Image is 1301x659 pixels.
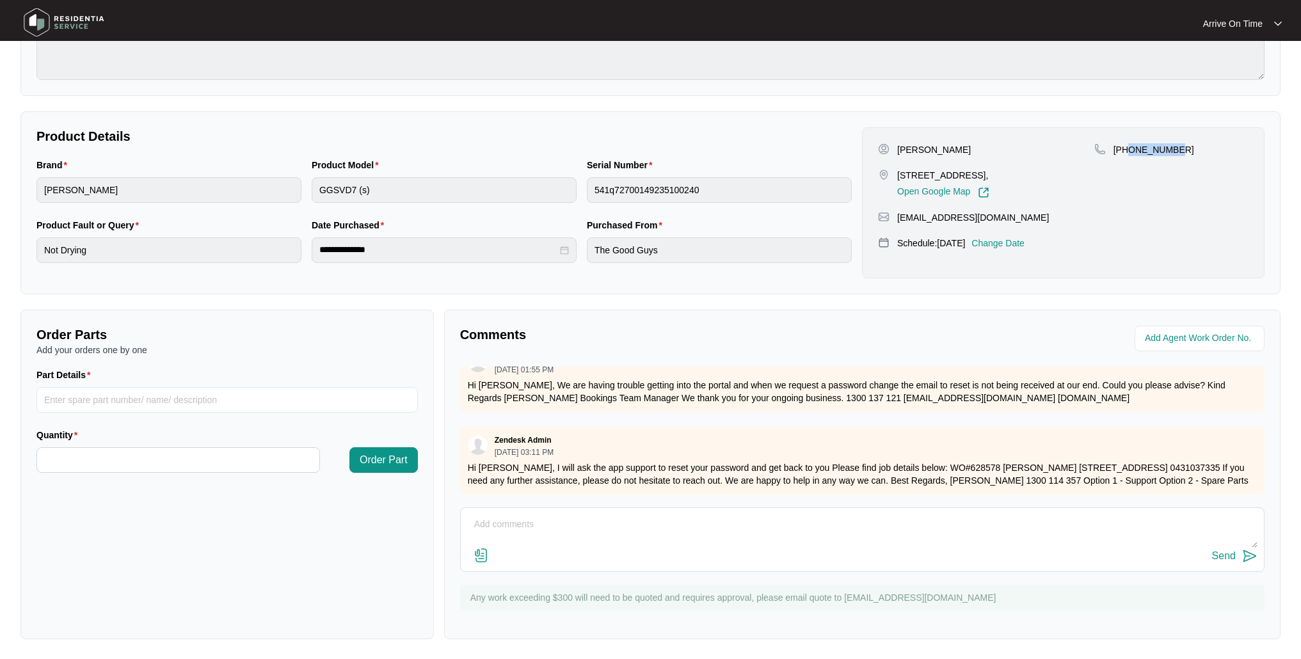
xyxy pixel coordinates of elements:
img: map-pin [1094,143,1106,155]
label: Quantity [36,429,83,441]
p: Product Details [36,127,852,145]
p: [DATE] 01:55 PM [495,366,554,374]
p: Comments [460,326,854,344]
img: dropdown arrow [1274,20,1282,27]
p: Order Parts [36,326,418,344]
a: Open Google Map [897,187,989,198]
img: map-pin [878,211,890,223]
input: Product Model [312,177,577,203]
img: file-attachment-doc.svg [474,548,489,563]
img: map-pin [878,169,890,180]
p: [STREET_ADDRESS], [897,169,989,182]
input: Purchased From [587,237,852,263]
p: Schedule: [DATE] [897,237,965,250]
button: Send [1212,548,1257,565]
input: Date Purchased [319,243,557,257]
p: Hi [PERSON_NAME], We are having trouble getting into the portal and when we request a password ch... [468,379,1257,404]
div: Send [1212,550,1236,562]
label: Serial Number [587,159,657,171]
p: Add your orders one by one [36,344,418,356]
p: [PERSON_NAME] [897,143,971,156]
input: Part Details [36,387,418,413]
img: user-pin [878,143,890,155]
label: Date Purchased [312,219,389,232]
input: Serial Number [587,177,852,203]
img: user.svg [468,436,488,455]
input: Add Agent Work Order No. [1145,331,1257,346]
p: Change Date [971,237,1025,250]
img: send-icon.svg [1242,548,1257,564]
label: Product Fault or Query [36,219,144,232]
input: Brand [36,177,301,203]
p: Zendesk Admin [495,435,552,445]
input: Quantity [37,448,319,472]
label: Part Details [36,369,96,381]
p: [PHONE_NUMBER] [1113,143,1194,156]
p: Hi [PERSON_NAME], I will ask the app support to reset your password and get back to you Please fi... [468,461,1257,487]
label: Purchased From [587,219,667,232]
img: Link-External [978,187,989,198]
span: Order Part [360,452,408,468]
p: Any work exceeding $300 will need to be quoted and requires approval, please email quote to [EMAI... [470,591,1258,604]
label: Product Model [312,159,384,171]
img: map-pin [878,237,890,248]
label: Brand [36,159,72,171]
button: Order Part [349,447,418,473]
input: Product Fault or Query [36,237,301,263]
p: Arrive On Time [1203,17,1263,30]
p: [DATE] 03:11 PM [495,449,554,456]
img: residentia service logo [19,3,109,42]
p: [EMAIL_ADDRESS][DOMAIN_NAME] [897,211,1049,224]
